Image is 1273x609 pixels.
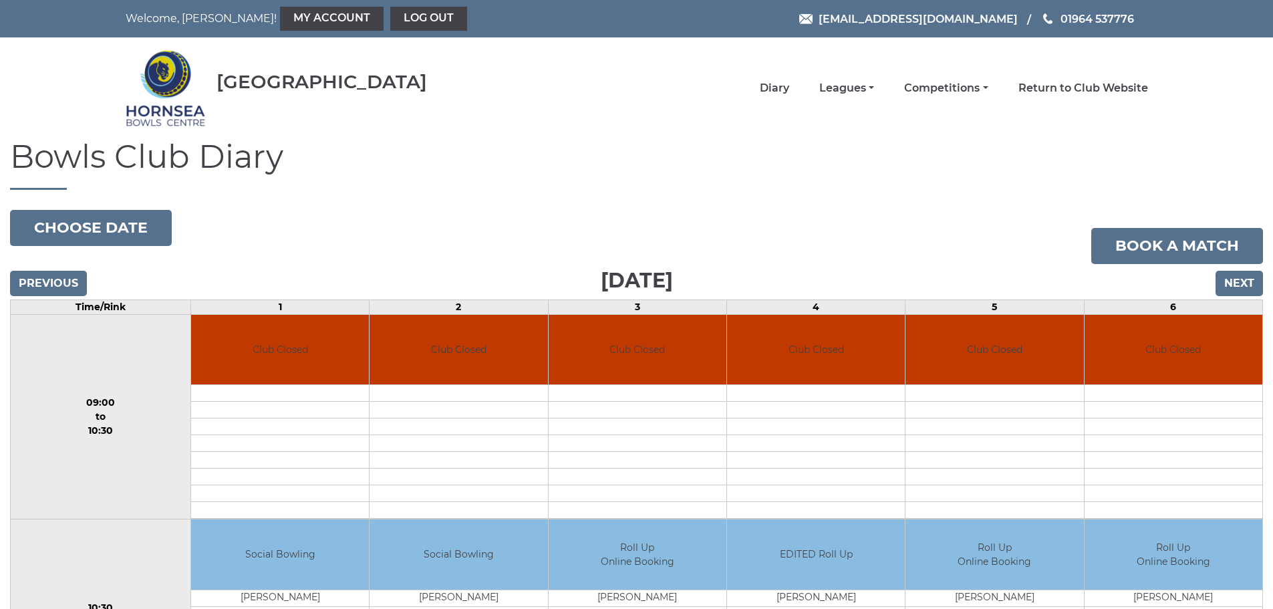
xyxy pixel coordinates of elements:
[370,299,548,314] td: 2
[191,590,369,606] td: [PERSON_NAME]
[799,14,813,24] img: Email
[819,12,1018,25] span: [EMAIL_ADDRESS][DOMAIN_NAME]
[549,315,726,385] td: Club Closed
[370,315,547,385] td: Club Closed
[191,315,369,385] td: Club Closed
[760,81,789,96] a: Diary
[905,299,1084,314] td: 5
[217,72,427,92] div: [GEOGRAPHIC_DATA]
[280,7,384,31] a: My Account
[1085,590,1262,606] td: [PERSON_NAME]
[10,210,172,246] button: Choose date
[1084,299,1262,314] td: 6
[126,41,206,135] img: Hornsea Bowls Centre
[1085,519,1262,590] td: Roll Up Online Booking
[1060,12,1134,25] span: 01964 537776
[1041,11,1134,27] a: Phone us 01964 537776
[819,81,874,96] a: Leagues
[1085,315,1262,385] td: Club Closed
[10,139,1263,190] h1: Bowls Club Diary
[905,590,1083,606] td: [PERSON_NAME]
[390,7,467,31] a: Log out
[370,519,547,590] td: Social Bowling
[549,519,726,590] td: Roll Up Online Booking
[190,299,369,314] td: 1
[1043,13,1052,24] img: Phone us
[726,299,905,314] td: 4
[370,590,547,606] td: [PERSON_NAME]
[905,519,1083,590] td: Roll Up Online Booking
[11,314,191,519] td: 09:00 to 10:30
[1018,81,1148,96] a: Return to Club Website
[727,590,905,606] td: [PERSON_NAME]
[799,11,1018,27] a: Email [EMAIL_ADDRESS][DOMAIN_NAME]
[191,519,369,590] td: Social Bowling
[727,519,905,590] td: EDITED Roll Up
[126,7,540,31] nav: Welcome, [PERSON_NAME]!
[727,315,905,385] td: Club Closed
[1091,228,1263,264] a: Book a match
[904,81,988,96] a: Competitions
[11,299,191,314] td: Time/Rink
[10,271,87,296] input: Previous
[549,590,726,606] td: [PERSON_NAME]
[905,315,1083,385] td: Club Closed
[1216,271,1263,296] input: Next
[548,299,726,314] td: 3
